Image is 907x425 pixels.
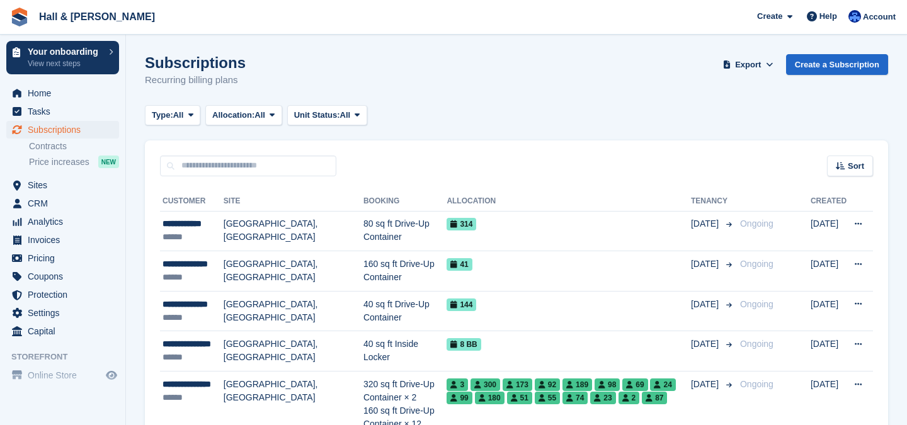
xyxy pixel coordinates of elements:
[811,331,847,371] td: [DATE]
[6,213,119,230] a: menu
[475,392,505,404] span: 180
[691,217,721,230] span: [DATE]
[650,378,675,391] span: 24
[740,218,773,229] span: Ongoing
[691,191,735,212] th: Tenancy
[28,268,103,285] span: Coupons
[740,259,773,269] span: Ongoing
[6,286,119,303] a: menu
[863,11,896,23] span: Account
[28,195,103,212] span: CRM
[535,392,560,404] span: 55
[848,160,864,173] span: Sort
[28,213,103,230] span: Analytics
[6,176,119,194] a: menu
[28,84,103,102] span: Home
[811,191,847,212] th: Created
[447,298,476,311] span: 144
[6,304,119,322] a: menu
[819,10,837,23] span: Help
[735,59,761,71] span: Export
[28,58,103,69] p: View next steps
[28,47,103,56] p: Your onboarding
[447,258,472,271] span: 41
[363,251,447,292] td: 160 sq ft Drive-Up Container
[691,258,721,271] span: [DATE]
[254,109,265,122] span: All
[224,291,363,331] td: [GEOGRAPHIC_DATA], [GEOGRAPHIC_DATA]
[10,8,29,26] img: stora-icon-8386f47178a22dfd0bd8f6a31ec36ba5ce8667c1dd55bd0f319d3a0aa187defe.svg
[6,103,119,120] a: menu
[535,378,560,391] span: 92
[363,291,447,331] td: 40 sq ft Drive-Up Container
[28,176,103,194] span: Sites
[363,211,447,251] td: 80 sq ft Drive-Up Container
[786,54,888,75] a: Create a Subscription
[212,109,254,122] span: Allocation:
[6,268,119,285] a: menu
[28,121,103,139] span: Subscriptions
[721,54,776,75] button: Export
[447,392,472,404] span: 99
[503,378,532,391] span: 173
[224,211,363,251] td: [GEOGRAPHIC_DATA], [GEOGRAPHIC_DATA]
[145,54,246,71] h1: Subscriptions
[152,109,173,122] span: Type:
[145,105,200,126] button: Type: All
[363,191,447,212] th: Booking
[447,338,481,351] span: 8 BB
[28,304,103,322] span: Settings
[691,337,721,351] span: [DATE]
[590,392,615,404] span: 23
[507,392,532,404] span: 51
[224,331,363,371] td: [GEOGRAPHIC_DATA], [GEOGRAPHIC_DATA]
[447,191,691,212] th: Allocation
[29,156,89,168] span: Price increases
[691,298,721,311] span: [DATE]
[6,249,119,267] a: menu
[757,10,782,23] span: Create
[287,105,367,126] button: Unit Status: All
[28,366,103,384] span: Online Store
[28,286,103,303] span: Protection
[642,392,667,404] span: 87
[224,191,363,212] th: Site
[104,368,119,383] a: Preview store
[447,378,468,391] span: 3
[740,379,773,389] span: Ongoing
[173,109,184,122] span: All
[811,291,847,331] td: [DATE]
[160,191,224,212] th: Customer
[740,299,773,309] span: Ongoing
[619,392,640,404] span: 2
[848,10,861,23] img: Claire Banham
[6,322,119,340] a: menu
[28,322,103,340] span: Capital
[6,231,119,249] a: menu
[34,6,160,27] a: Hall & [PERSON_NAME]
[340,109,351,122] span: All
[811,251,847,292] td: [DATE]
[6,84,119,102] a: menu
[11,351,125,363] span: Storefront
[29,140,119,152] a: Contracts
[28,103,103,120] span: Tasks
[595,378,620,391] span: 98
[28,249,103,267] span: Pricing
[363,331,447,371] td: 40 sq ft Inside Locker
[6,121,119,139] a: menu
[6,195,119,212] a: menu
[6,41,119,74] a: Your onboarding View next steps
[224,251,363,292] td: [GEOGRAPHIC_DATA], [GEOGRAPHIC_DATA]
[691,378,721,391] span: [DATE]
[562,378,592,391] span: 189
[98,156,119,168] div: NEW
[6,366,119,384] a: menu
[205,105,282,126] button: Allocation: All
[294,109,340,122] span: Unit Status:
[145,73,246,88] p: Recurring billing plans
[622,378,647,391] span: 69
[740,339,773,349] span: Ongoing
[28,231,103,249] span: Invoices
[447,218,476,230] span: 314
